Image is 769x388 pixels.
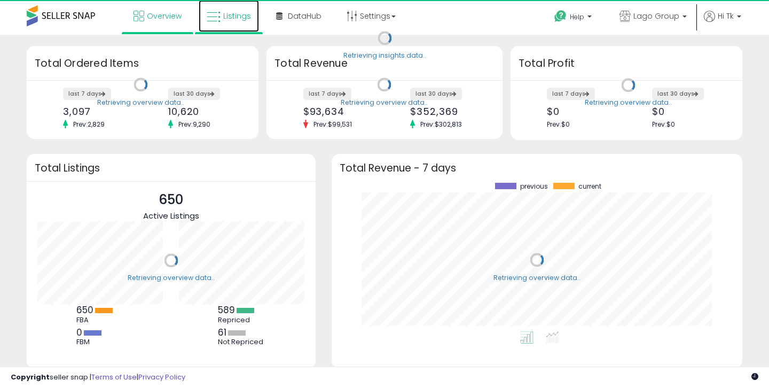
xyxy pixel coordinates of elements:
[11,373,185,383] div: seller snap | |
[633,11,679,21] span: Lago Group
[147,11,182,21] span: Overview
[223,11,251,21] span: Listings
[546,2,602,35] a: Help
[341,98,428,107] div: Retrieving overview data..
[570,12,584,21] span: Help
[11,372,50,382] strong: Copyright
[718,11,734,21] span: Hi Tk
[704,11,741,35] a: Hi Tk
[128,274,215,283] div: Retrieving overview data..
[288,11,321,21] span: DataHub
[97,98,184,107] div: Retrieving overview data..
[585,98,672,108] div: Retrieving overview data..
[493,273,580,283] div: Retrieving overview data..
[554,10,567,23] i: Get Help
